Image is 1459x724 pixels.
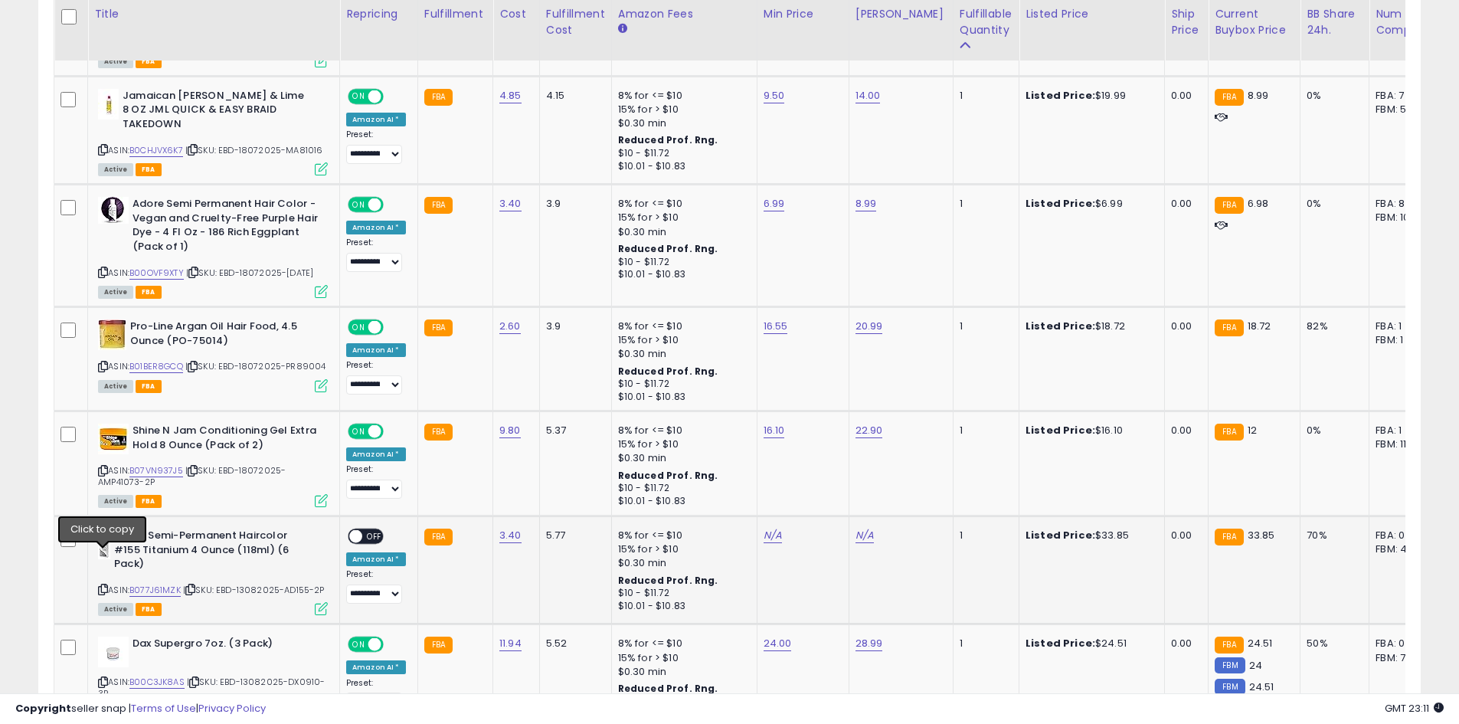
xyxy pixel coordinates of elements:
a: 9.80 [499,423,521,438]
div: $10.01 - $10.83 [618,600,745,613]
div: seller snap | | [15,702,266,716]
span: FBA [136,55,162,68]
span: All listings currently available for purchase on Amazon [98,380,133,393]
a: 14.00 [855,88,881,103]
span: 18.72 [1248,319,1271,333]
span: 24.51 [1248,636,1273,650]
div: ASIN: [98,319,328,391]
span: OFF [362,530,387,543]
div: Preset: [346,238,406,272]
div: 0.00 [1171,424,1196,437]
div: 5.77 [546,529,600,542]
div: $0.30 min [618,347,745,361]
div: FBA: 0 [1376,637,1426,650]
a: 6.99 [764,196,785,211]
small: Amazon Fees. [618,22,627,36]
div: FBM: 7 [1376,651,1426,665]
div: 8% for <= $10 [618,424,745,437]
div: Fulfillment [424,6,486,22]
div: 1 [960,319,1007,333]
b: Shine N Jam Conditioning Gel Extra Hold 8 Ounce (Pack of 2) [132,424,319,456]
div: Min Price [764,6,842,22]
div: 1 [960,89,1007,103]
div: ASIN: [98,89,328,174]
div: 0.00 [1171,319,1196,333]
div: BB Share 24h. [1307,6,1362,38]
small: FBA [424,637,453,654]
div: Preset: [346,129,406,164]
div: $0.30 min [618,556,745,570]
a: 16.10 [764,423,785,438]
small: FBM [1215,657,1245,673]
div: Amazon AI * [346,113,406,126]
b: Listed Price: [1026,319,1095,333]
div: 0.00 [1171,529,1196,542]
small: FBA [424,319,453,336]
a: 22.90 [855,423,883,438]
div: Ship Price [1171,6,1202,38]
b: Listed Price: [1026,423,1095,437]
span: 6.98 [1248,196,1269,211]
div: FBM: 11 [1376,437,1426,451]
div: FBM: 1 [1376,333,1426,347]
div: FBA: 1 [1376,319,1426,333]
a: B077J61MZK [129,584,181,597]
div: $10 - $11.72 [618,378,745,391]
div: 15% for > $10 [618,333,745,347]
a: 24.00 [764,636,792,651]
div: Preset: [346,464,406,499]
b: Pro-Line Argan Oil Hair Food, 4.5 Ounce (PO-75014) [130,319,316,352]
div: ASIN: [98,529,328,614]
span: 24 [1249,658,1262,673]
div: Listed Price [1026,6,1158,22]
div: 0.00 [1171,89,1196,103]
div: 8% for <= $10 [618,89,745,103]
span: | SKU: EBD-18072025-MA81016 [185,144,323,156]
div: Amazon AI * [346,552,406,566]
div: 8% for <= $10 [618,529,745,542]
span: ON [349,90,368,103]
div: $18.72 [1026,319,1153,333]
b: Reduced Prof. Rng. [618,133,718,146]
span: OFF [381,198,406,211]
b: Listed Price: [1026,636,1095,650]
a: B07VN937J5 [129,464,183,477]
div: Preset: [346,678,406,713]
div: 15% for > $10 [618,211,745,224]
div: 5.37 [546,424,600,437]
span: | SKU: EBD-18072025-PR89004 [185,360,326,372]
div: $10.01 - $10.83 [618,160,745,173]
a: B01BER8GCQ [129,360,183,373]
span: FBA [136,603,162,616]
b: Reduced Prof. Rng. [618,574,718,587]
small: FBA [424,529,453,545]
div: Num of Comp. [1376,6,1431,38]
div: [PERSON_NAME] [855,6,947,22]
div: 4.15 [546,89,600,103]
span: ON [349,198,368,211]
div: $24.51 [1026,637,1153,650]
div: Preset: [346,569,406,604]
span: FBA [136,163,162,176]
img: 31U2vebosSL._SL40_.jpg [98,637,129,667]
b: Listed Price: [1026,88,1095,103]
div: ASIN: [98,197,328,296]
div: $10 - $11.72 [618,256,745,269]
div: Fulfillable Quantity [960,6,1012,38]
small: FBA [424,424,453,441]
div: 1 [960,529,1007,542]
img: 313Nl9mJ4wL._SL40_.jpg [98,89,119,120]
b: Dax Supergro 7oz. (3 Pack) [132,637,319,655]
small: FBA [1215,424,1243,441]
span: All listings currently available for purchase on Amazon [98,55,133,68]
div: FBM: 10 [1376,211,1426,224]
small: FBA [1215,89,1243,106]
b: Adore Semi-Permanent Haircolor #155 Titanium 4 Ounce (118ml) (6 Pack) [114,529,300,575]
a: 9.50 [764,88,785,103]
img: 310Y1yXzlBL._SL40_.jpg [98,529,110,559]
div: Preset: [346,360,406,395]
div: 70% [1307,529,1357,542]
div: FBA: 8 [1376,197,1426,211]
a: Terms of Use [131,701,196,716]
a: N/A [855,528,874,543]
